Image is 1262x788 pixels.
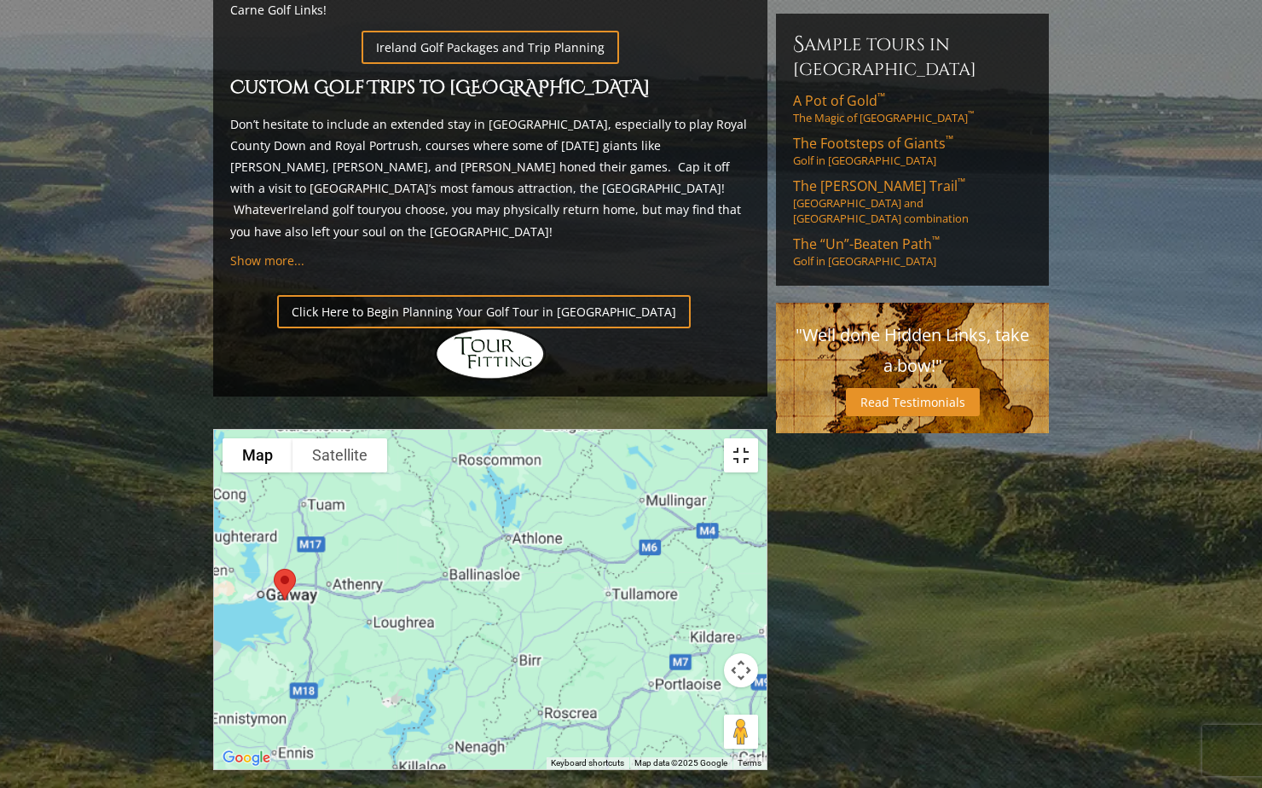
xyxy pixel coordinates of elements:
img: Hidden Links [435,328,546,380]
span: The [PERSON_NAME] Trail [793,177,965,195]
sup: ™ [968,109,974,120]
a: A Pot of Gold™The Magic of [GEOGRAPHIC_DATA]™ [793,91,1032,125]
button: Map camera controls [724,653,758,687]
button: Drag Pegman onto the map to open Street View [724,715,758,749]
sup: ™ [946,132,953,147]
img: Google [218,747,275,769]
a: Ireland golf tour [288,201,381,217]
a: Show more... [230,252,304,269]
a: Terms [738,758,761,768]
a: The “Un”-Beaten Path™Golf in [GEOGRAPHIC_DATA] [793,235,1032,269]
h6: Sample Tours in [GEOGRAPHIC_DATA] [793,31,1032,81]
a: The Footsteps of Giants™Golf in [GEOGRAPHIC_DATA] [793,134,1032,168]
span: Map data ©2025 Google [634,758,727,768]
sup: ™ [958,175,965,189]
sup: ™ [932,233,940,247]
button: Keyboard shortcuts [551,757,624,769]
p: "Well done Hidden Links, take a bow!" [793,320,1032,381]
span: A Pot of Gold [793,91,885,110]
a: Open this area in Google Maps (opens a new window) [218,747,275,769]
p: Don’t hesitate to include an extended stay in [GEOGRAPHIC_DATA], especially to play Royal County ... [230,113,750,242]
a: Click Here to Begin Planning Your Golf Tour in [GEOGRAPHIC_DATA] [277,295,691,328]
a: The [PERSON_NAME] Trail™[GEOGRAPHIC_DATA] and [GEOGRAPHIC_DATA] combination [793,177,1032,226]
button: Toggle fullscreen view [724,438,758,472]
span: The “Un”-Beaten Path [793,235,940,253]
button: Show satellite imagery [292,438,387,472]
span: The Footsteps of Giants [793,134,953,153]
a: Ireland Golf Packages and Trip Planning [362,31,619,64]
a: Read Testimonials [846,388,980,416]
button: Show street map [223,438,292,472]
h2: Custom Golf Trips to [GEOGRAPHIC_DATA] [230,74,750,103]
sup: ™ [877,90,885,104]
